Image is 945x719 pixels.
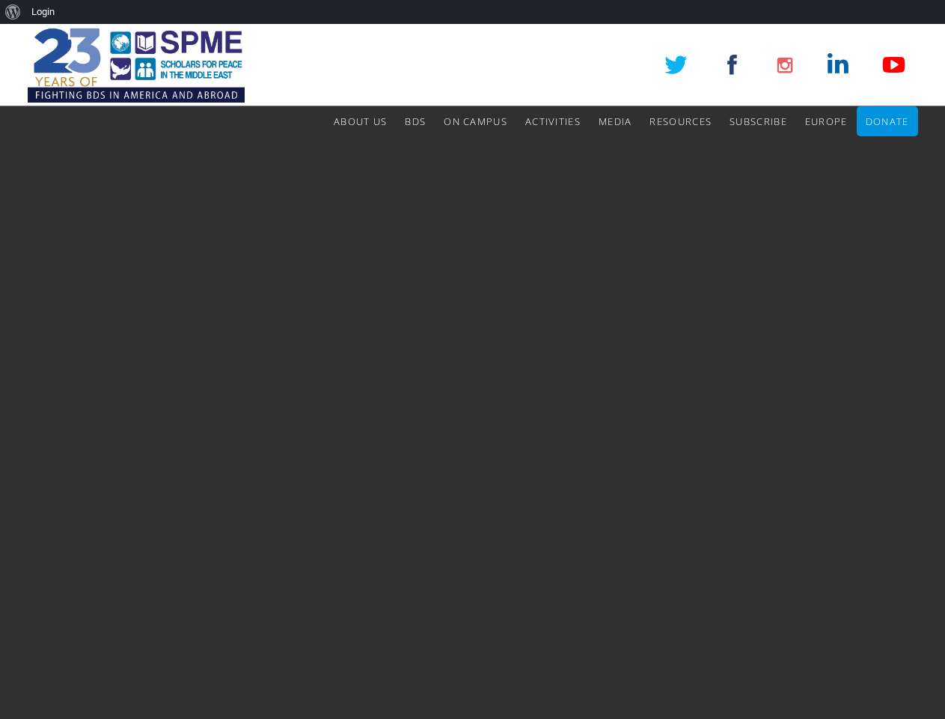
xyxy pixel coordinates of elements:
a: Europe [805,106,848,136]
a: About Us [334,106,387,136]
span: BDS [405,115,426,128]
span: Activities [525,115,581,128]
span: Media [599,115,632,128]
span: Resources [649,115,712,128]
span: About Us [334,115,387,128]
span: Europe [805,115,848,128]
span: Donate [866,115,909,128]
a: Donate [866,106,909,136]
img: SPME [28,24,245,106]
span: On Campus [444,115,507,128]
a: On Campus [444,106,507,136]
a: Subscribe [730,106,787,136]
a: Resources [649,106,712,136]
a: Media [599,106,632,136]
a: BDS [405,106,426,136]
a: Activities [525,106,581,136]
span: Subscribe [730,115,787,128]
